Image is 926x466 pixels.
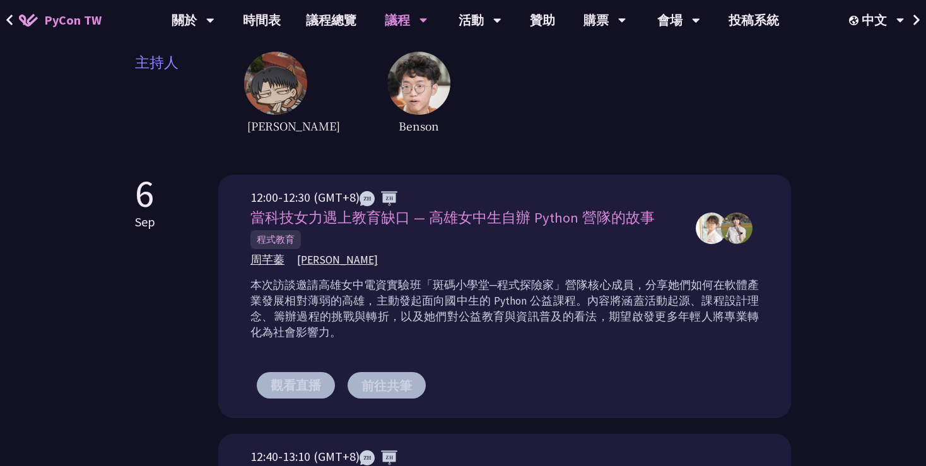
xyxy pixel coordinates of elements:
p: Sep [135,213,155,231]
img: Locale Icon [849,16,862,25]
span: 程式教育 [250,230,301,249]
span: 主持人 [135,52,244,137]
span: [PERSON_NAME] [244,115,343,137]
a: PyCon TW [6,4,114,36]
button: 前往共筆 [348,372,426,399]
button: 觀看直播 [257,372,335,399]
img: 周芊蓁,郭昱 [721,213,753,244]
img: Home icon of PyCon TW 2025 [19,14,38,26]
p: 6 [135,175,155,213]
span: PyCon TW [44,11,102,30]
span: [PERSON_NAME] [297,252,378,268]
div: 12:00-12:30 (GMT+8) [250,188,683,207]
span: 周芊蓁 [250,252,284,268]
img: host2.62516ee.jpg [387,52,450,115]
span: Benson [387,115,450,137]
span: 當科技女力遇上教育缺口 — 高雄女中生自辦 Python 營隊的故事 [250,209,655,226]
p: 本次訪談邀請高雄女中電資實驗班「斑碼小學堂─程式探險家」營隊核心成員，分享她們如何在軟體產業發展相對薄弱的高雄，主動發起面向國中生的 Python 公益課程。內容將涵蓋活動起源、課程設計理念、籌... [250,277,759,341]
img: ZHZH.38617ef.svg [360,450,397,465]
img: host1.6ba46fc.jpg [244,52,307,115]
img: 周芊蓁,郭昱 [696,213,727,244]
img: ZHZH.38617ef.svg [360,191,397,206]
div: 12:40-13:10 (GMT+8) [250,447,715,466]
